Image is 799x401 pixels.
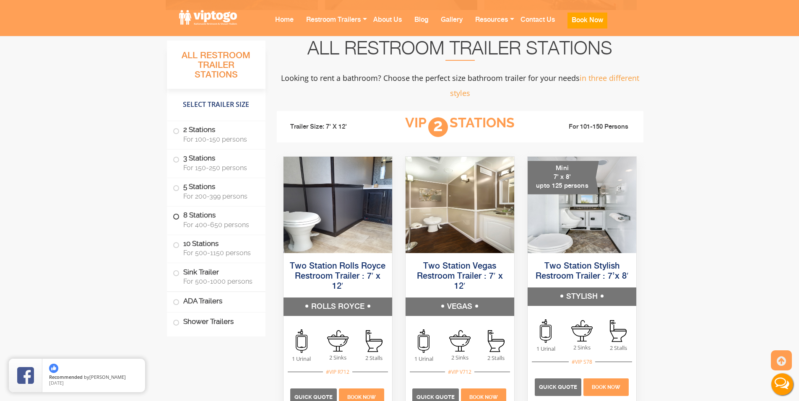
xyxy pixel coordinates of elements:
[406,157,514,253] img: Side view of two station restroom trailer with separate doors for males and females
[460,393,508,400] a: Book Now
[173,263,260,289] label: Sink Trailer
[428,117,448,137] span: 2
[406,355,442,363] span: 1 Urinal
[290,393,338,400] a: Quick Quote
[592,384,620,390] span: Book Now
[347,394,376,400] span: Book Now
[408,9,435,42] a: Blog
[469,394,498,400] span: Book Now
[183,164,255,172] span: For 150-250 persons
[183,221,255,229] span: For 400-650 persons
[406,298,514,316] h5: VEGAS
[445,368,474,376] div: #VIP V712
[569,358,595,366] div: #VIP S78
[449,330,471,352] img: an icon of sink
[582,383,630,390] a: Book Now
[49,364,58,373] img: thumbs up icon
[567,13,607,28] button: Book Now
[183,135,255,143] span: For 100-150 persons
[327,330,349,352] img: an icon of sink
[173,150,260,176] label: 3 Stations
[89,374,126,380] span: [PERSON_NAME]
[283,115,372,139] li: Trailer Size: 7' X 12'
[412,393,460,400] a: Quick Quote
[366,330,383,352] img: an icon of stall
[548,123,638,132] li: For 101-150 Persons
[49,375,138,380] span: by
[183,277,255,285] span: For 500-1000 persons
[183,249,255,257] span: For 500-1150 persons
[338,393,385,400] a: Book Now
[284,298,392,316] h5: ROLLS ROYCE
[536,262,628,281] a: Two Station Stylish Restroom Trailer : 7’x 8′
[478,354,514,362] span: 2 Stalls
[540,319,552,343] img: an icon of urinal
[356,354,392,362] span: 2 Stalls
[528,287,636,306] h5: STYLISH
[564,344,600,352] span: 2 Sinks
[284,355,320,363] span: 1 Urinal
[539,384,577,390] span: Quick Quote
[183,192,255,200] span: For 200-399 persons
[417,262,502,291] a: Two Station Vegas Restroom Trailer : 7′ x 12′
[514,9,561,42] a: Contact Us
[600,344,636,352] span: 2 Stalls
[323,368,352,376] div: #VIP R712
[571,320,593,341] img: an icon of sink
[277,41,643,61] h2: All Restroom Trailer Stations
[49,374,83,380] span: Recommended
[561,9,614,47] a: Book Now
[372,116,547,139] h3: VIP Stations
[173,292,260,310] label: ADA Trailers
[167,48,265,89] h3: All Restroom Trailer Stations
[173,178,260,204] label: 5 Stations
[173,235,260,261] label: 10 Stations
[469,9,514,42] a: Resources
[277,70,643,101] p: Looking to rent a bathroom? Choose the perfect size bathroom trailer for your needs
[435,9,469,42] a: Gallery
[416,394,455,400] span: Quick Quote
[284,157,392,253] img: Side view of two station restroom trailer with separate doors for males and females
[173,313,260,331] label: Shower Trailers
[535,383,582,390] a: Quick Quote
[528,345,564,353] span: 1 Urinal
[173,121,260,147] label: 2 Stations
[17,367,34,384] img: Review Rating
[610,320,627,342] img: an icon of stall
[320,354,356,362] span: 2 Sinks
[528,161,599,194] div: Mini 7' x 8' upto 125 persons
[49,380,64,386] span: [DATE]
[528,157,636,253] img: A mini restroom trailer with two separate stations and separate doors for males and females
[290,262,385,291] a: Two Station Rolls Royce Restroom Trailer : 7′ x 12′
[296,329,307,353] img: an icon of urinal
[418,329,429,353] img: an icon of urinal
[269,9,300,42] a: Home
[488,330,505,352] img: an icon of stall
[300,9,367,42] a: Restroom Trailers
[367,9,408,42] a: About Us
[294,394,333,400] span: Quick Quote
[765,367,799,401] button: Live Chat
[167,93,265,117] h4: Select Trailer Size
[173,207,260,233] label: 8 Stations
[442,354,478,362] span: 2 Sinks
